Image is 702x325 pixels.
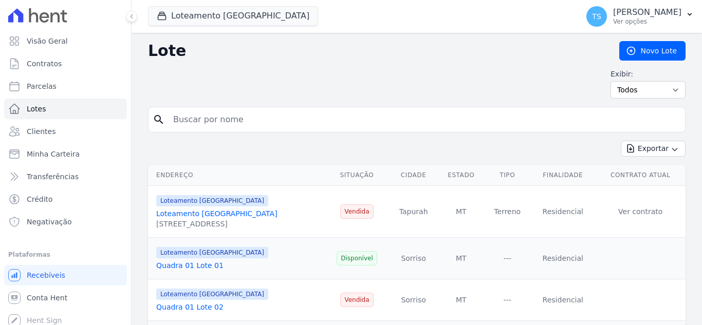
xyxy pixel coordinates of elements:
[156,303,224,311] a: Quadra 01 Lote 02
[438,279,484,321] td: MT
[27,104,46,114] span: Lotes
[613,17,681,26] p: Ver opções
[340,204,373,219] span: Vendida
[438,165,484,186] th: Estado
[27,270,65,280] span: Recebíveis
[389,165,438,186] th: Cidade
[389,238,438,279] td: Sorriso
[148,6,318,26] button: Loteamento [GEOGRAPHIC_DATA]
[27,59,62,69] span: Contratos
[484,165,530,186] th: Tipo
[578,2,702,31] button: TS [PERSON_NAME] Ver opções
[148,42,603,60] h2: Lote
[156,261,224,270] a: Quadra 01 Lote 01
[27,194,53,204] span: Crédito
[4,212,127,232] a: Negativação
[167,109,681,130] input: Buscar por nome
[619,41,686,61] a: Novo Lote
[389,279,438,321] td: Sorriso
[27,81,57,91] span: Parcelas
[156,195,268,206] span: Loteamento [GEOGRAPHIC_DATA]
[484,279,530,321] td: ---
[156,289,268,300] span: Loteamento [GEOGRAPHIC_DATA]
[4,189,127,209] a: Crédito
[153,113,165,126] i: search
[4,265,127,285] a: Recebíveis
[4,53,127,74] a: Contratos
[325,165,389,186] th: Situação
[4,31,127,51] a: Visão Geral
[530,186,595,238] td: Residencial
[27,217,72,227] span: Negativação
[156,247,268,258] span: Loteamento [GEOGRAPHIC_DATA]
[595,165,686,186] th: Contrato Atual
[27,171,79,182] span: Transferências
[4,166,127,187] a: Transferências
[27,36,68,46] span: Visão Geral
[4,99,127,119] a: Lotes
[438,238,484,279] td: MT
[592,13,601,20] span: TS
[438,186,484,238] td: MT
[530,279,595,321] td: Residencial
[27,126,56,137] span: Clientes
[4,76,127,97] a: Parcelas
[148,165,325,186] th: Endereço
[484,238,530,279] td: ---
[156,219,278,229] div: [STREET_ADDRESS]
[4,144,127,164] a: Minha Carteira
[611,69,686,79] label: Exibir:
[27,149,80,159] span: Minha Carteira
[4,121,127,142] a: Clientes
[484,186,530,238] td: Terreno
[8,248,123,261] div: Plataformas
[156,209,278,218] a: Loteamento [GEOGRAPHIC_DATA]
[4,288,127,308] a: Conta Hent
[389,186,438,238] td: Tapurah
[530,238,595,279] td: Residencial
[613,7,681,17] p: [PERSON_NAME]
[530,165,595,186] th: Finalidade
[621,141,686,157] button: Exportar
[340,293,373,307] span: Vendida
[27,293,67,303] span: Conta Hent
[618,207,662,216] a: Ver contrato
[337,251,377,265] span: Disponível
